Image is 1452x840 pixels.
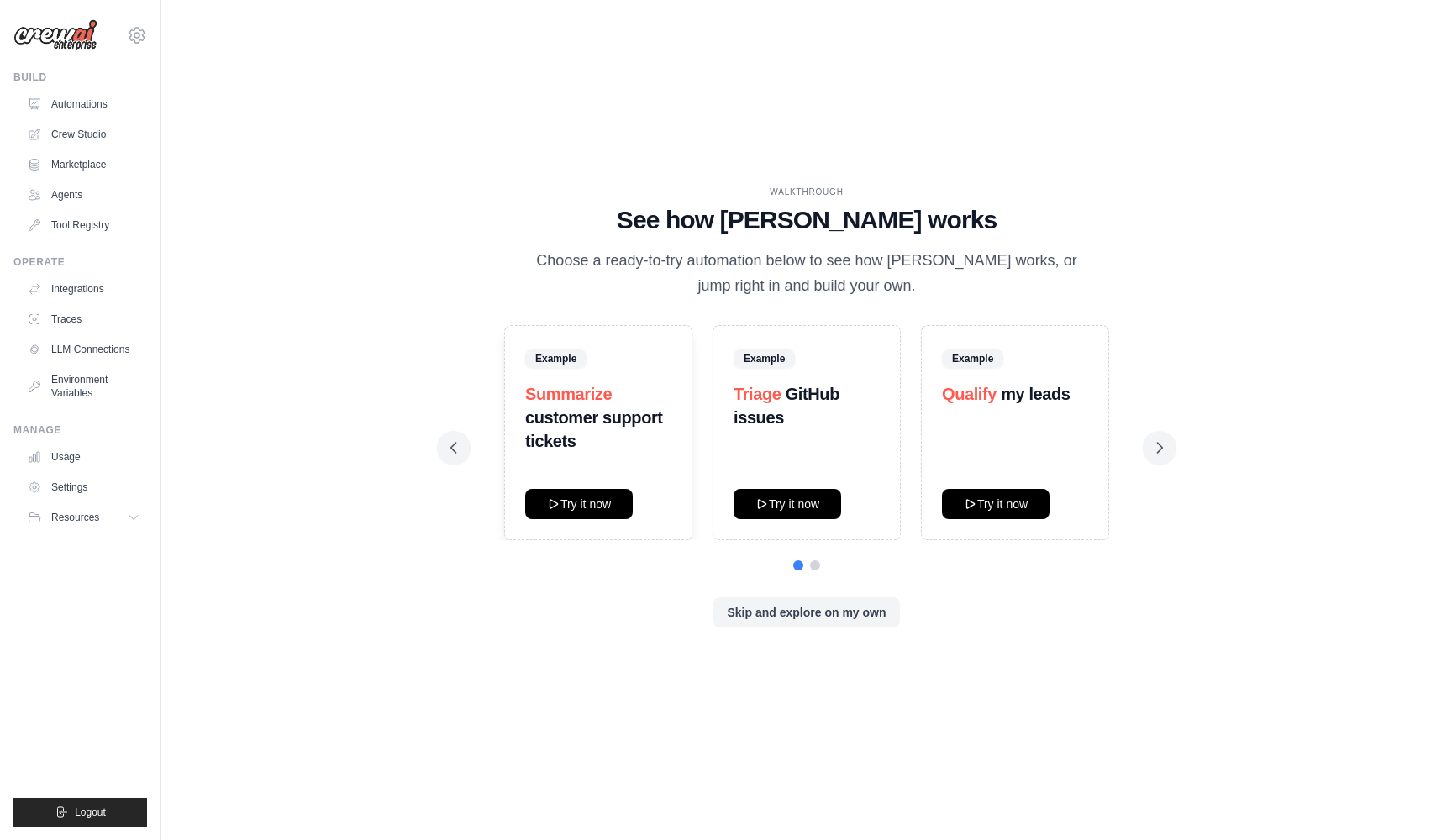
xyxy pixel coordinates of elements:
div: WALKTHROUGH [450,186,1163,198]
div: Manage [13,423,147,437]
a: Usage [20,444,147,470]
a: Crew Studio [20,121,147,148]
a: Traces [20,306,147,333]
a: Environment Variables [20,366,147,407]
span: Example [942,349,1003,368]
strong: GitHub issues [734,385,839,427]
strong: customer support tickets [525,408,663,450]
a: Automations [20,91,147,118]
button: Skip and explore on my own [713,597,899,627]
h1: See how [PERSON_NAME] works [450,205,1163,235]
div: Operate [13,255,147,269]
button: Resources [20,504,147,531]
button: Try it now [525,489,633,519]
strong: my leads [1001,385,1070,403]
button: Try it now [734,489,841,519]
span: Example [525,349,587,368]
a: Integrations [20,276,147,302]
span: Example [734,349,795,368]
a: Tool Registry [20,212,147,239]
span: Summarize [525,385,612,403]
p: Choose a ready-to-try automation below to see how [PERSON_NAME] works, or jump right in and build... [524,249,1089,298]
span: Resources [51,511,99,524]
a: Marketplace [20,151,147,178]
img: Logo [13,19,97,51]
button: Try it now [942,489,1050,519]
span: Qualify [942,385,997,403]
div: Build [13,71,147,84]
span: Triage [734,385,781,403]
a: LLM Connections [20,336,147,363]
a: Settings [20,474,147,501]
button: Logout [13,798,147,827]
a: Agents [20,181,147,208]
span: Logout [75,806,106,819]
